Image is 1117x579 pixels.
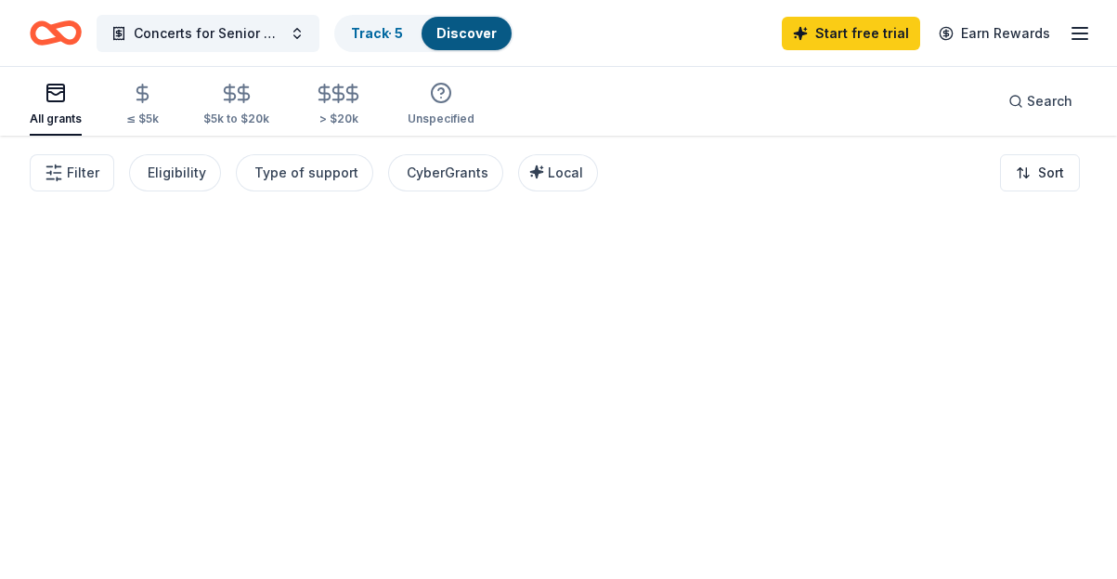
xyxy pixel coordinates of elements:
[388,154,503,191] button: CyberGrants
[236,154,373,191] button: Type of support
[254,162,358,184] div: Type of support
[129,154,221,191] button: Eligibility
[407,162,488,184] div: CyberGrants
[408,112,474,126] div: Unspecified
[334,15,513,52] button: Track· 5Discover
[148,162,206,184] div: Eligibility
[30,154,114,191] button: Filter
[97,15,319,52] button: Concerts for Senior Citizen Housing Projects
[134,22,282,45] span: Concerts for Senior Citizen Housing Projects
[548,164,583,180] span: Local
[30,11,82,55] a: Home
[30,112,82,126] div: All grants
[203,75,269,136] button: $5k to $20k
[408,74,474,136] button: Unspecified
[126,112,159,126] div: ≤ $5k
[1027,90,1072,112] span: Search
[928,17,1061,50] a: Earn Rewards
[351,25,403,41] a: Track· 5
[203,112,269,126] div: $5k to $20k
[67,162,99,184] span: Filter
[1038,162,1064,184] span: Sort
[30,74,82,136] button: All grants
[518,154,598,191] button: Local
[314,75,363,136] button: > $20k
[994,83,1087,120] button: Search
[782,17,920,50] a: Start free trial
[126,75,159,136] button: ≤ $5k
[314,112,363,126] div: > $20k
[436,25,497,41] a: Discover
[1000,154,1080,191] button: Sort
